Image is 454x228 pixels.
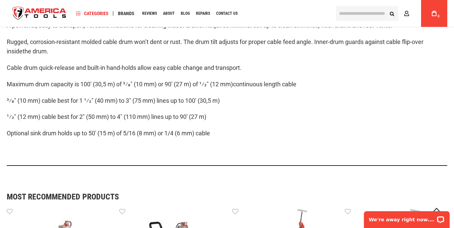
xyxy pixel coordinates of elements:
a: Categories [73,9,112,18]
a: Blog [178,9,193,18]
a: Repairs [193,9,213,18]
img: America Tools [7,1,72,26]
a: About [160,9,178,18]
span: Reviews [142,11,157,15]
a: Reviews [139,9,160,18]
a: Contact Us [213,9,241,18]
p: Maximum drum capacity is 100' (30,5 m) of 3⁄8" (10 mm) or 90' (27 m) of 1⁄2" (12 mm)continuous le... [7,80,447,89]
button: Search [385,7,398,20]
span: Contact Us [216,11,238,15]
span: Repairs [196,11,210,15]
span: Categories [76,11,109,16]
p: 1⁄2" (12 mm) cable best for 2" (50 mm) to 4" (110 mm) lines up to 90' (27 m) [7,112,447,122]
iframe: LiveChat chat widget [360,207,454,228]
span: 0 [438,14,440,18]
span: Brands [118,11,134,16]
p: Cable drum quick-release and built-in hand-holds allow easy cable change and transport. [7,63,447,73]
span: Blog [181,11,190,15]
p: Rugged, corrosion-resistant molded cable drum won’t dent or rust. The drum tilt adjusts for prope... [7,37,447,57]
p: Optional sink drum holds up to 50' (15 m) of 5/16 (8 mm) or 1/4 (6 mm) cable [7,129,447,138]
span: About [163,11,175,15]
strong: Most Recommended Products [7,193,424,201]
a: store logo [7,1,72,26]
p: 3⁄8" (10 mm) cable best for 1 1⁄2" (40 mm) to 3" (75 mm) lines up to 100' (30,5 m) [7,96,447,106]
a: Brands [115,9,137,18]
